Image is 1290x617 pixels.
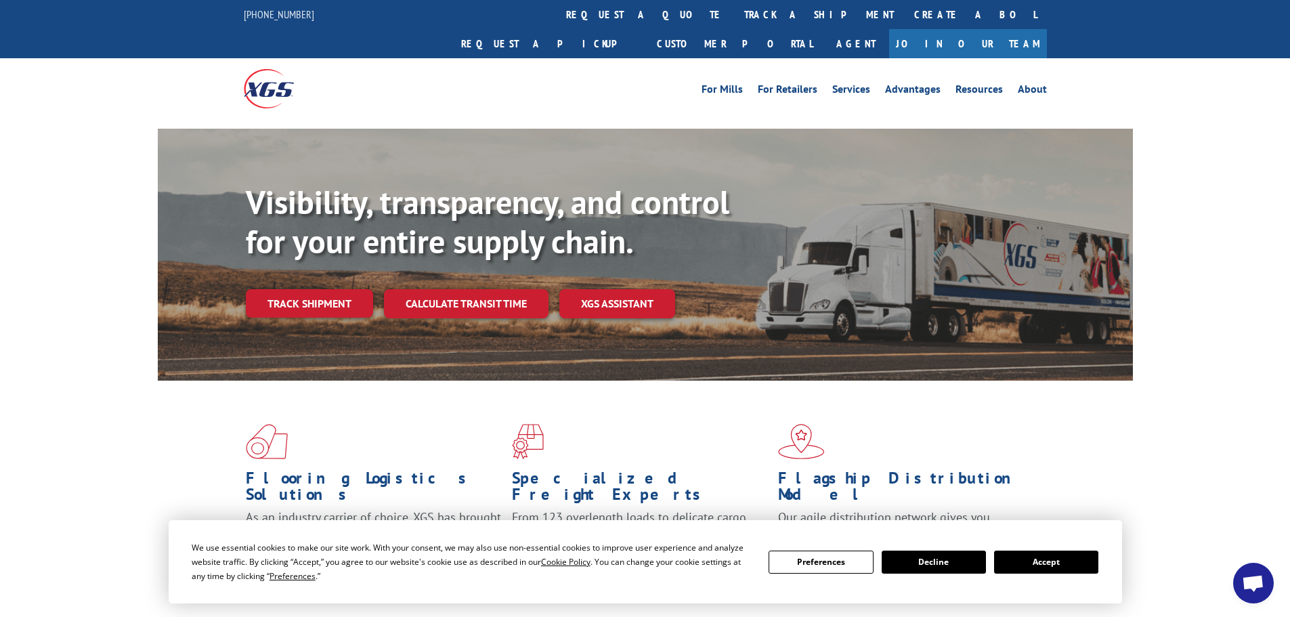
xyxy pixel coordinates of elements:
[823,29,889,58] a: Agent
[885,84,941,99] a: Advantages
[246,289,373,318] a: Track shipment
[832,84,870,99] a: Services
[955,84,1003,99] a: Resources
[778,424,825,459] img: xgs-icon-flagship-distribution-model-red
[270,570,316,582] span: Preferences
[769,551,873,574] button: Preferences
[994,551,1098,574] button: Accept
[512,424,544,459] img: xgs-icon-focused-on-flooring-red
[559,289,675,318] a: XGS ASSISTANT
[384,289,549,318] a: Calculate transit time
[246,424,288,459] img: xgs-icon-total-supply-chain-intelligence-red
[512,470,768,509] h1: Specialized Freight Experts
[889,29,1047,58] a: Join Our Team
[541,556,590,568] span: Cookie Policy
[702,84,743,99] a: For Mills
[246,470,502,509] h1: Flooring Logistics Solutions
[647,29,823,58] a: Customer Portal
[882,551,986,574] button: Decline
[244,7,314,21] a: [PHONE_NUMBER]
[192,540,752,583] div: We use essential cookies to make our site work. With your consent, we may also use non-essential ...
[512,509,768,570] p: From 123 overlength loads to delicate cargo, our experienced staff knows the best way to move you...
[758,84,817,99] a: For Retailers
[451,29,647,58] a: Request a pickup
[1233,563,1274,603] a: Open chat
[778,509,1027,541] span: Our agile distribution network gives you nationwide inventory management on demand.
[778,470,1034,509] h1: Flagship Distribution Model
[1018,84,1047,99] a: About
[246,509,501,557] span: As an industry carrier of choice, XGS has brought innovation and dedication to flooring logistics...
[246,181,729,262] b: Visibility, transparency, and control for your entire supply chain.
[169,520,1122,603] div: Cookie Consent Prompt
